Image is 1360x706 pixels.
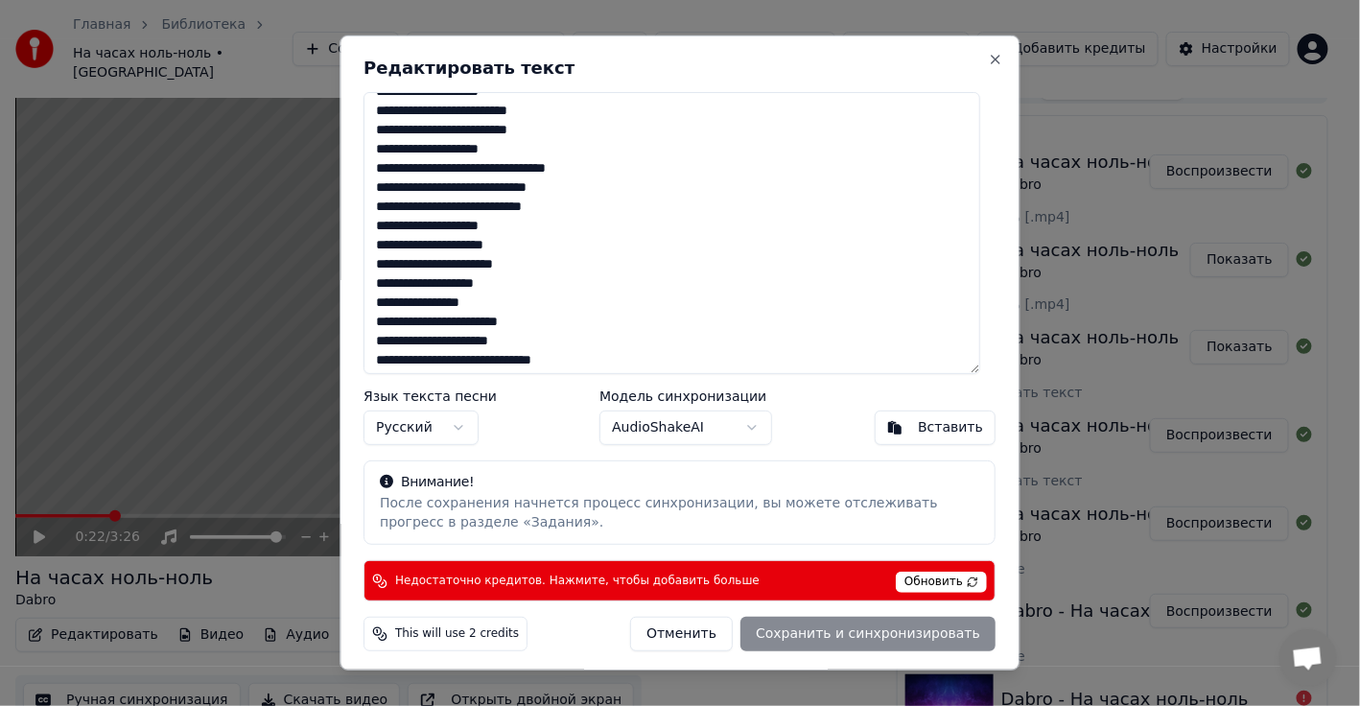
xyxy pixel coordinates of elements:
[381,494,980,532] div: После сохранения начнется процесс синхронизации, вы можете отслеживать прогресс в разделе «Задания».
[876,411,997,445] button: Вставить
[396,574,761,589] span: Недостаточно кредитов. Нажмите, чтобы добавить больше
[381,473,980,492] div: Внимание!
[919,418,984,437] div: Вставить
[600,389,773,403] label: Модель синхронизации
[364,59,997,77] h2: Редактировать текст
[396,626,520,642] span: This will use 2 credits
[897,572,988,593] span: Обновить
[631,617,734,651] button: Отменить
[364,389,498,403] label: Язык текста песни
